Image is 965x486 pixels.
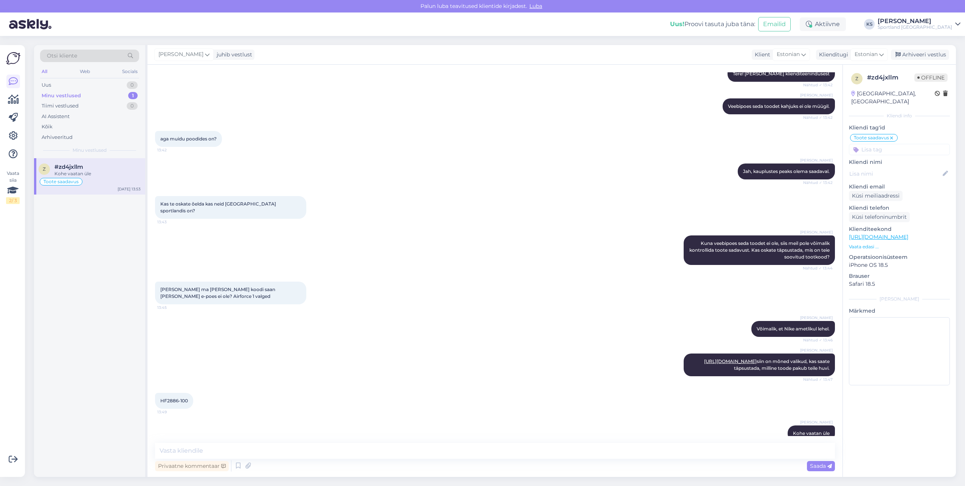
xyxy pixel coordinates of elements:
span: Nähtud ✓ 13:42 [803,115,833,120]
span: #zd4jxllm [54,164,83,170]
p: Kliendi nimi [849,158,950,166]
div: Kohe vaatan üle [54,170,141,177]
span: [PERSON_NAME] [800,315,833,321]
p: iPhone OS 18.5 [849,261,950,269]
p: Kliendi email [849,183,950,191]
div: Proovi tasuta juba täna: [670,20,755,29]
span: Kas te oskate õelda kas neid [GEOGRAPHIC_DATA] sportlandis on? [160,201,277,213]
div: Kõik [42,123,53,131]
div: Vaata siia [6,170,20,204]
p: Märkmed [849,307,950,315]
button: Emailid [758,17,791,31]
span: Kuna veebipoes seda toodet ei ole, siis meil pole võimalik kontrollida toote sadavust. Kas oskate... [689,240,831,260]
a: [URL][DOMAIN_NAME] [849,234,908,240]
span: [PERSON_NAME] [158,50,203,59]
div: Tiimi vestlused [42,102,79,110]
span: [PERSON_NAME] [800,229,833,235]
input: Lisa nimi [849,170,941,178]
div: Aktiivne [800,17,846,31]
div: Privaatne kommentaar [155,461,229,471]
div: Klienditugi [816,51,848,59]
div: AI Assistent [42,113,70,120]
span: Estonian [777,50,800,59]
span: Veebipoes seda toodet kahjuks ei ole müügil. [728,103,830,109]
div: Klient [752,51,770,59]
div: 2 / 3 [6,197,20,204]
span: siin on mõned valikud, kas saate täpsustada, milline toode pakub teile huvi. [704,358,831,371]
span: [PERSON_NAME] [800,157,833,163]
div: Socials [121,67,139,76]
span: Tere! [PERSON_NAME] klienditeenindusest [733,71,830,76]
span: Estonian [855,50,878,59]
div: 1 [128,92,138,100]
span: Nähtud ✓ 13:42 [803,82,833,88]
div: [PERSON_NAME] [878,18,952,24]
span: [PERSON_NAME] [800,92,833,98]
span: Otsi kliente [47,52,77,60]
span: Võimalik, et Nike ametlikul lehel. [757,326,830,332]
span: Saada [810,463,832,469]
div: Arhiveeritud [42,134,73,141]
p: Operatsioonisüsteem [849,253,950,261]
span: z [43,166,46,172]
div: Minu vestlused [42,92,81,100]
b: Uus! [670,20,684,28]
p: Safari 18.5 [849,280,950,288]
span: HF2886-100 [160,398,188,403]
div: 0 [127,102,138,110]
span: Nähtud ✓ 13:44 [803,265,833,271]
span: [PERSON_NAME] [800,419,833,425]
span: z [855,76,858,81]
p: Klienditeekond [849,225,950,233]
p: Kliendi tag'id [849,124,950,132]
img: Askly Logo [6,51,20,65]
p: Vaata edasi ... [849,243,950,250]
span: [PERSON_NAME] ma [PERSON_NAME] koodi saan [PERSON_NAME] e-poes ei ole? Airforce 1 valged [160,287,276,299]
span: Nähtud ✓ 13:46 [803,337,833,343]
div: juhib vestlust [214,51,252,59]
span: 13:43 [157,219,186,225]
div: Uus [42,81,51,89]
a: [URL][DOMAIN_NAME] [704,358,757,364]
div: Kliendi info [849,112,950,119]
div: [GEOGRAPHIC_DATA], [GEOGRAPHIC_DATA] [851,90,935,106]
span: Jah, kauplustes peaks olema saadaval. [743,168,830,174]
span: Offline [914,73,948,82]
span: 13:49 [157,409,186,415]
p: Brauser [849,272,950,280]
div: Sportland [GEOGRAPHIC_DATA] [878,24,952,30]
div: 0 [127,81,138,89]
div: [DATE] 13:53 [118,186,141,192]
div: [PERSON_NAME] [849,296,950,302]
input: Lisa tag [849,144,950,155]
p: Kliendi telefon [849,204,950,212]
div: KS [864,19,875,30]
span: Nähtud ✓ 13:47 [803,377,833,382]
span: Kohe vaatan üle [793,430,830,436]
a: [PERSON_NAME]Sportland [GEOGRAPHIC_DATA] [878,18,960,30]
div: Arhiveeri vestlus [891,50,949,60]
span: 13:45 [157,305,186,310]
div: All [40,67,49,76]
span: Toote saadavus [43,179,79,184]
div: Küsi meiliaadressi [849,191,903,201]
span: Toote saadavus [854,136,889,140]
div: # zd4jxllm [867,73,914,82]
div: Web [78,67,92,76]
span: aga muidu poodides on? [160,136,217,142]
span: Luba [527,3,545,9]
span: [PERSON_NAME] [800,347,833,353]
span: 13:42 [157,147,186,153]
div: Küsi telefoninumbrit [849,212,910,222]
span: Minu vestlused [73,147,107,154]
span: Nähtud ✓ 13:42 [803,180,833,185]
